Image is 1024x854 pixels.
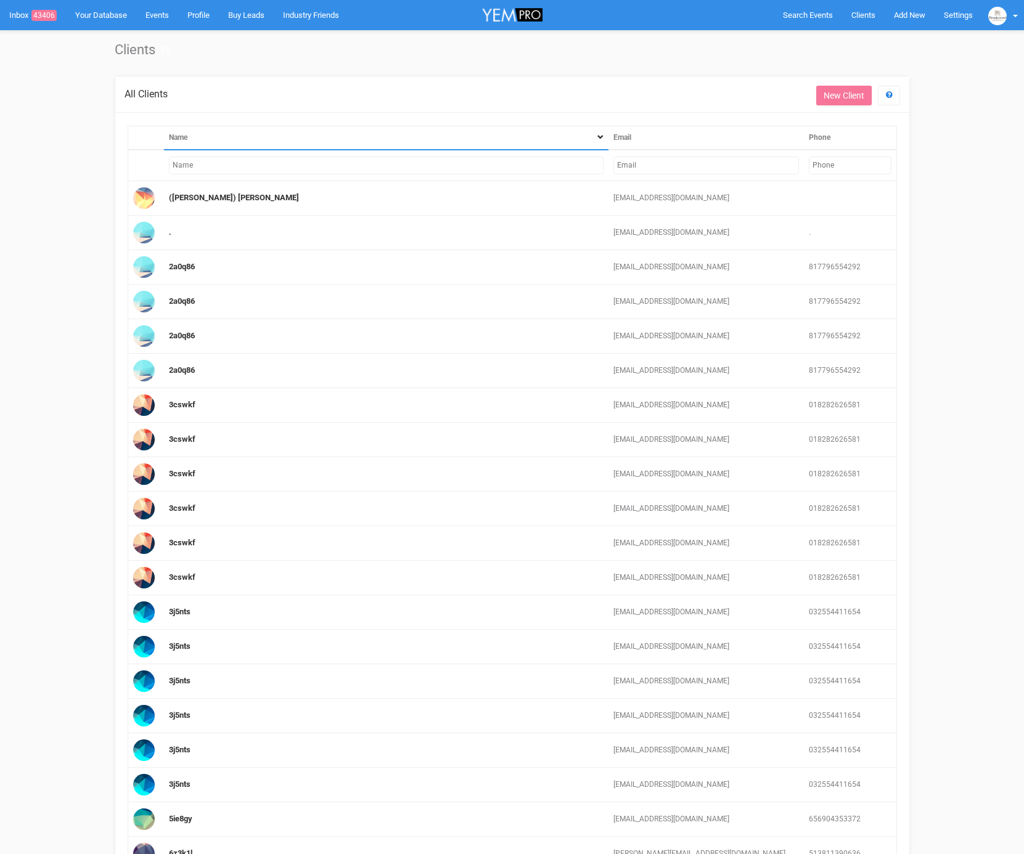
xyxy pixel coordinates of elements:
a: 2a0q86 [169,262,195,271]
img: BGLogo.jpg [988,7,1007,25]
input: Filter by Email [613,157,799,174]
img: Profile Image [133,567,155,588]
td: [EMAIL_ADDRESS][DOMAIN_NAME] [608,388,804,423]
a: 3j5nts [169,745,190,754]
img: Profile Image [133,670,155,692]
td: [EMAIL_ADDRESS][DOMAIN_NAME] [608,699,804,733]
td: [EMAIL_ADDRESS][DOMAIN_NAME] [608,354,804,388]
td: 018282626581 [804,423,896,457]
a: 2a0q86 [169,365,195,375]
td: 032554411654 [804,699,896,733]
td: 032554411654 [804,664,896,699]
a: 3cswkf [169,503,195,513]
img: Profile Image [133,187,155,209]
td: [EMAIL_ADDRESS][DOMAIN_NAME] [608,664,804,699]
th: Email: activate to sort column ascending [608,126,804,150]
td: [EMAIL_ADDRESS][DOMAIN_NAME] [608,457,804,492]
th: Name: activate to sort column descending [164,126,608,150]
input: Filter by Phone [809,157,891,174]
td: 018282626581 [804,561,896,595]
a: New Client [816,86,872,105]
a: ([PERSON_NAME]) [PERSON_NAME] [169,193,299,202]
h1: Clients [115,43,910,57]
a: 3j5nts [169,607,190,616]
td: [EMAIL_ADDRESS][DOMAIN_NAME] [608,802,804,837]
td: [EMAIL_ADDRESS][DOMAIN_NAME] [608,630,804,664]
span: Clients [851,10,875,20]
img: Profile Image [133,498,155,519]
td: . [804,216,896,250]
a: 3j5nts [169,641,190,651]
a: 3cswkf [169,469,195,478]
img: Profile Image [133,739,155,761]
img: Profile Image [133,774,155,795]
img: Profile Image [133,429,155,450]
input: Filter by Name [169,157,603,174]
a: 3j5nts [169,710,190,720]
td: 018282626581 [804,492,896,526]
td: [EMAIL_ADDRESS][DOMAIN_NAME] [608,768,804,802]
a: 3cswkf [169,434,195,444]
th: Phone: activate to sort column ascending [804,126,896,150]
td: [EMAIL_ADDRESS][DOMAIN_NAME] [608,492,804,526]
td: 032554411654 [804,630,896,664]
a: 3cswkf [169,538,195,547]
a: 2a0q86 [169,331,195,340]
img: Profile Image [133,222,155,243]
td: [EMAIL_ADDRESS][DOMAIN_NAME] [608,285,804,319]
span: Add New [894,10,925,20]
td: 817796554292 [804,319,896,354]
img: Profile Image [133,394,155,416]
img: Profile Image [133,325,155,347]
td: [EMAIL_ADDRESS][DOMAIN_NAME] [608,216,804,250]
img: Profile Image [133,256,155,278]
a: 3j5nts [169,779,190,789]
td: [EMAIL_ADDRESS][DOMAIN_NAME] [608,733,804,768]
span: 43406 [31,10,57,21]
img: Profile Image [133,705,155,726]
a: . [169,227,171,237]
img: Profile Image [133,601,155,623]
td: 032554411654 [804,733,896,768]
img: Profile Image [133,532,155,554]
td: [EMAIL_ADDRESS][DOMAIN_NAME] [608,423,804,457]
td: 817796554292 [804,285,896,319]
td: [EMAIL_ADDRESS][DOMAIN_NAME] [608,595,804,630]
td: 018282626581 [804,388,896,423]
td: 656904353372 [804,802,896,837]
img: Profile Image [133,636,155,657]
td: [EMAIL_ADDRESS][DOMAIN_NAME] [608,561,804,595]
a: 5ie8gy [169,814,192,823]
td: [EMAIL_ADDRESS][DOMAIN_NAME] [608,181,804,216]
img: Profile Image [133,360,155,381]
a: 3cswkf [169,572,195,582]
a: 2a0q86 [169,296,195,306]
td: 817796554292 [804,250,896,285]
td: 018282626581 [804,457,896,492]
td: 032554411654 [804,768,896,802]
a: 3cswkf [169,400,195,409]
td: [EMAIL_ADDRESS][DOMAIN_NAME] [608,526,804,561]
span: Search Events [783,10,833,20]
td: 032554411654 [804,595,896,630]
img: Profile Image [133,808,155,830]
td: [EMAIL_ADDRESS][DOMAIN_NAME] [608,319,804,354]
td: 817796554292 [804,354,896,388]
a: 3j5nts [169,676,190,685]
img: Profile Image [133,463,155,485]
img: Profile Image [133,291,155,312]
span: All Clients [125,88,168,100]
td: 018282626581 [804,526,896,561]
td: [EMAIL_ADDRESS][DOMAIN_NAME] [608,250,804,285]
